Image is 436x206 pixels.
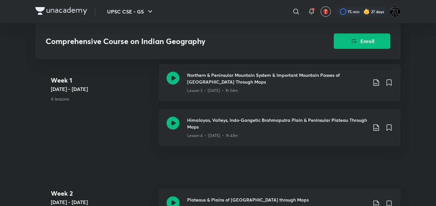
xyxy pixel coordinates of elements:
[321,6,331,17] button: avatar
[187,72,367,85] h3: Northern & Peninsular Mountain System & Important Mountain Passes of [GEOGRAPHIC_DATA] Through Maps
[159,64,401,109] a: Northern & Peninsular Mountain System & Important Mountain Passes of [GEOGRAPHIC_DATA] Through Ma...
[187,88,238,94] p: Lesson 3 • [DATE] • 1h 54m
[363,8,370,15] img: streak
[187,117,367,130] h3: Himalayas, Valleys, Indo-Gangetic Brahmaputra Plain & Peninsular Plateau Through Maps
[103,5,158,18] button: UPSC CSE - GS
[46,37,297,46] h3: Comprehensive Course on Indian Geography
[159,109,401,154] a: Himalayas, Valleys, Indo-Gangetic Brahmaputra Plain & Peninsular Plateau Through MapsLesson 4 • [...
[35,7,87,15] img: Company Logo
[187,196,367,203] h3: Plateaus & Plains of [GEOGRAPHIC_DATA] through Maps
[51,76,154,85] h4: Week 1
[51,85,154,93] h5: [DATE] - [DATE]
[51,198,154,206] h5: [DATE] - [DATE]
[390,6,401,17] img: Watcher
[334,33,390,49] button: Enroll
[51,95,154,102] p: 4 lessons
[323,9,329,14] img: avatar
[187,133,238,139] p: Lesson 4 • [DATE] • 1h 43m
[51,189,154,198] h4: Week 2
[35,7,87,16] a: Company Logo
